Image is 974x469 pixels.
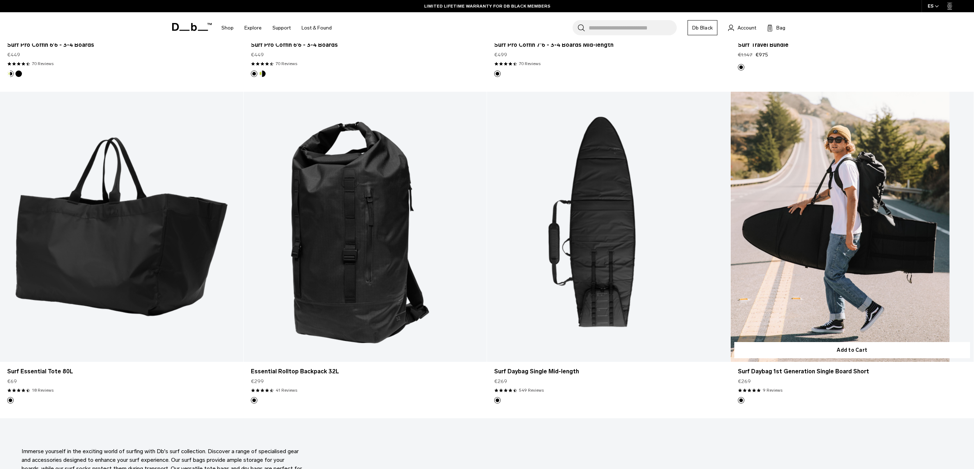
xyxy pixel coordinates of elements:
button: Black Out [494,70,501,77]
span: €299 [251,378,264,385]
button: Add to Cart [734,342,970,358]
nav: Main Navigation [216,12,337,44]
button: Db x New Amsterdam Surf Association [259,70,266,77]
button: Black Out [7,397,14,404]
a: 70 reviews [519,60,541,67]
a: Essential Rolltop Backpack 32L [251,367,480,376]
a: Surf Daybag Single Mid-length [494,367,723,376]
a: Support [272,15,291,41]
span: €269 [738,378,751,385]
span: €499 [494,51,507,59]
button: Black Out [251,70,257,77]
a: Surf Daybag 1st Generation Single Board Short [738,367,967,376]
a: Surf Travel Bundle [738,41,967,49]
span: €975 [755,51,768,59]
a: Surf Pro Coffin 6'6 - 3-4 Boards [251,41,480,49]
span: Bag [776,24,785,32]
button: Db x New Amsterdam Surf Association [7,70,14,77]
span: €449 [7,51,20,59]
a: Surf Essential Tote 80L [7,367,236,376]
a: Surf Pro Coffin 6'6 - 3-4 Boards [7,41,236,49]
a: Lost & Found [302,15,332,41]
a: 70 reviews [276,60,297,67]
span: €449 [251,51,264,59]
a: Explore [244,15,262,41]
span: €269 [494,378,507,385]
button: Black Out [738,397,744,404]
a: 70 reviews [32,60,54,67]
s: €1.147 [738,51,753,59]
a: Account [728,23,756,32]
button: Bag [767,23,785,32]
a: LIMITED LIFETIME WARRANTY FOR DB BLACK MEMBERS [424,3,550,9]
a: Surf Daybag Single Mid-length [487,92,730,362]
button: Black Out [15,70,22,77]
a: 18 reviews [32,387,54,393]
button: Black Out [494,397,501,404]
button: Black Out [738,64,744,70]
a: Surf Pro Coffin 7'6 - 3-4 Boards Mid-length [494,41,723,49]
a: 9 reviews [763,387,782,393]
span: Account [738,24,756,32]
a: Shop [221,15,234,41]
a: 549 reviews [519,387,544,393]
a: Db Black [688,20,717,35]
a: Essential Rolltop Backpack 32L [244,92,487,362]
a: Surf Daybag 1st Generation Single Board Short [731,92,974,362]
button: Black Out [251,397,257,404]
a: 41 reviews [276,387,297,393]
span: €69 [7,378,17,385]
